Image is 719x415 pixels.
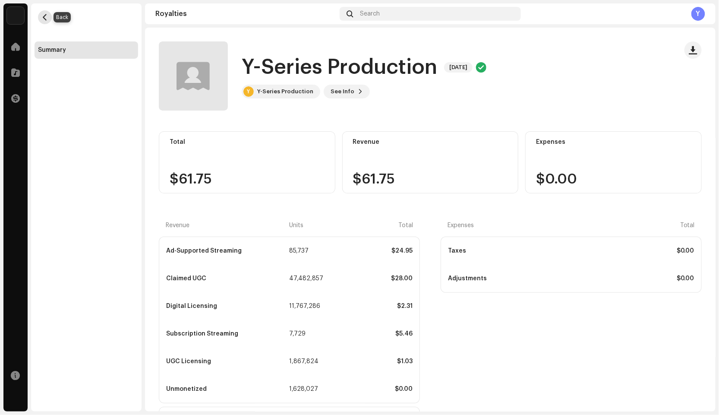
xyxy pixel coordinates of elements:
[166,303,287,310] div: Digital Licensing
[315,247,413,254] div: $24.95
[170,139,325,146] div: Total
[360,10,380,17] span: Search
[315,303,413,310] div: $2.31
[572,275,695,282] div: $0.00
[315,386,413,393] div: $0.00
[331,83,354,100] span: See Info
[155,10,336,17] div: Royalties
[289,275,314,282] div: 47,482,857
[166,386,287,393] div: Unmonetized
[691,7,705,21] div: Y
[159,131,335,193] re-o-card-value: Total
[315,222,413,229] div: Total
[166,247,288,254] div: Ad-Supported Streaming
[38,47,66,54] div: Summary
[536,139,691,146] div: Expenses
[166,330,288,337] div: Subscription Streaming
[242,54,437,81] h1: Y-Series Production
[444,62,473,73] span: [DATE]
[572,222,695,229] div: Total
[315,275,413,282] div: $28.00
[572,247,695,254] div: $0.00
[289,386,314,393] div: 1,628,027
[166,275,287,282] div: Claimed UGC
[448,275,571,282] div: Adjustments
[525,131,702,193] re-o-card-value: Expenses
[257,88,313,95] div: Y-Series Production
[315,358,413,365] div: $1.03
[353,139,508,146] div: Revenue
[324,85,370,98] button: See Info
[166,222,288,229] div: Revenue
[289,358,314,365] div: 1,867,824
[243,86,254,97] div: Y
[342,131,519,193] re-o-card-value: Revenue
[290,247,314,254] div: 85,737
[315,330,413,337] div: $5.46
[35,41,138,59] re-m-nav-item: Summary
[166,358,287,365] div: UGC Licensing
[448,247,571,254] div: Taxes
[448,222,571,229] div: Expenses
[7,7,24,24] img: 10d72f0b-d06a-424f-aeaa-9c9f537e57b6
[290,330,314,337] div: 7,729
[289,303,314,310] div: 11,767,286
[290,222,314,229] div: Units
